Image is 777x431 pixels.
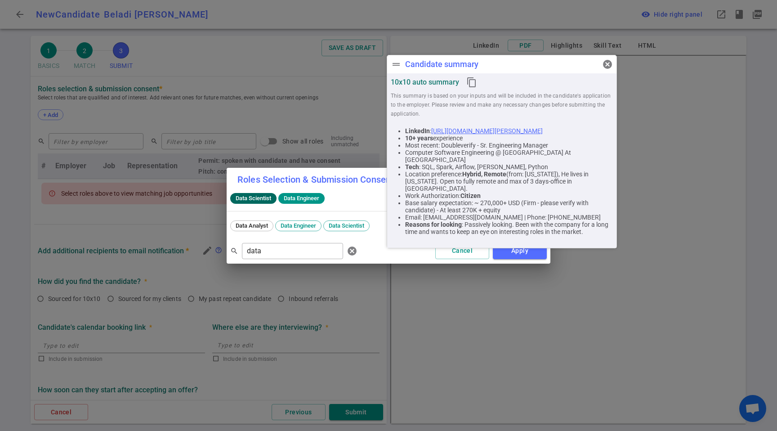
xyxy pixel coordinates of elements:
span: Data Analyst [232,222,271,229]
span: Data Scientist [232,195,275,202]
label: Roles Selection & Submission Consent [237,174,398,185]
span: search [230,247,238,255]
span: Data Engineer [277,222,319,229]
button: Apply [493,242,547,259]
input: Separate search terms by comma or space [242,244,343,258]
span: Data Scientist [326,222,367,229]
button: Cancel [435,242,489,259]
span: cancel [347,246,357,256]
span: Data Engineer [280,195,323,202]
